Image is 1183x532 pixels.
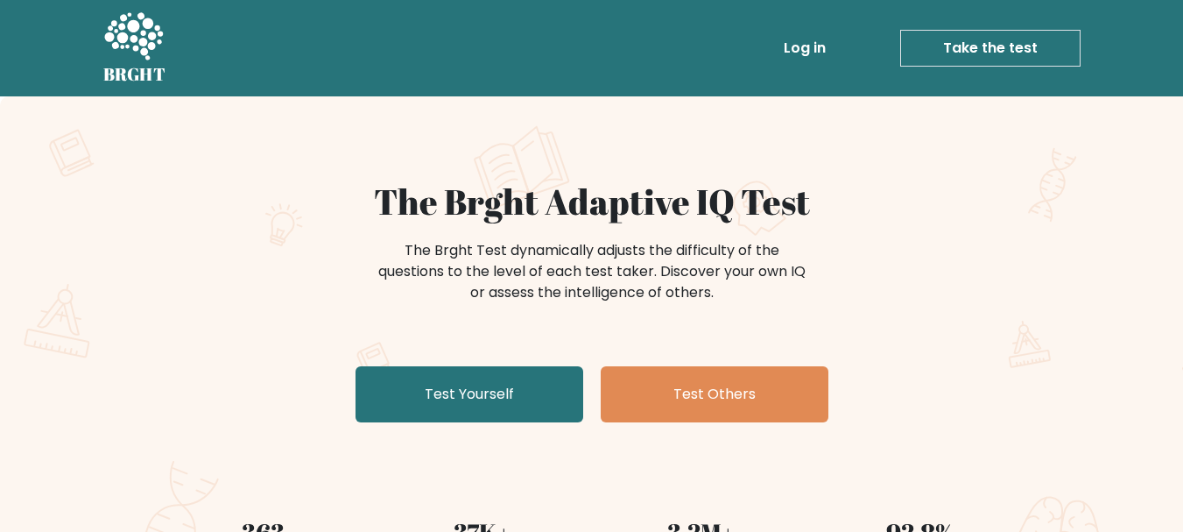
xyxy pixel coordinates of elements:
[165,181,1019,223] h1: The Brght Adaptive IQ Test
[356,366,583,422] a: Test Yourself
[373,240,811,303] div: The Brght Test dynamically adjusts the difficulty of the questions to the level of each test take...
[777,31,833,66] a: Log in
[601,366,828,422] a: Test Others
[900,30,1081,67] a: Take the test
[103,7,166,89] a: BRGHT
[103,64,166,85] h5: BRGHT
